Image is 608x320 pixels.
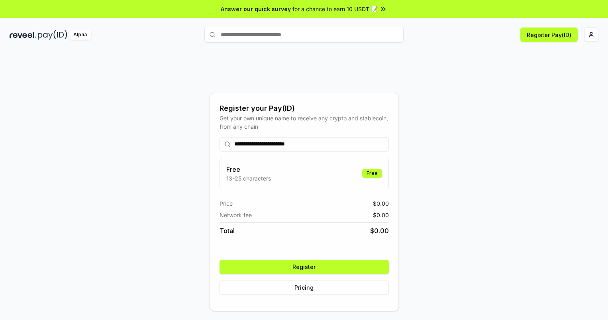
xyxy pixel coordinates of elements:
[220,199,233,208] span: Price
[373,211,389,219] span: $ 0.00
[226,174,271,183] p: 13-25 characters
[69,30,91,40] div: Alpha
[520,27,578,42] button: Register Pay(ID)
[226,165,271,174] h3: Free
[220,226,235,236] span: Total
[38,30,67,40] img: pay_id
[220,211,252,219] span: Network fee
[373,199,389,208] span: $ 0.00
[370,226,389,236] span: $ 0.00
[10,30,36,40] img: reveel_dark
[220,103,389,114] div: Register your Pay(ID)
[220,281,389,295] button: Pricing
[220,260,389,274] button: Register
[220,114,389,131] div: Get your own unique name to receive any crypto and stablecoin, from any chain
[221,5,291,13] span: Answer our quick survey
[362,169,382,178] div: Free
[292,5,378,13] span: for a chance to earn 10 USDT 📝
